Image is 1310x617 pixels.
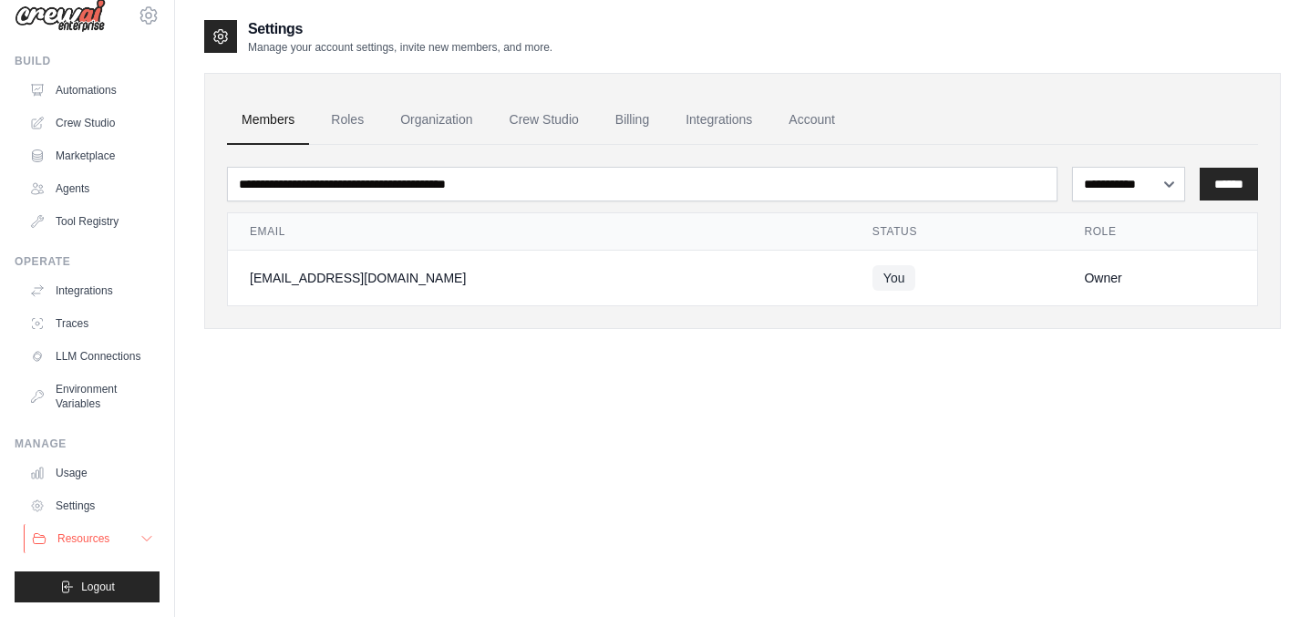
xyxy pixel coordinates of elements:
[872,265,916,291] span: You
[671,96,767,145] a: Integrations
[22,491,160,520] a: Settings
[22,309,160,338] a: Traces
[15,437,160,451] div: Manage
[15,571,160,602] button: Logout
[22,276,160,305] a: Integrations
[851,213,1063,251] th: Status
[22,174,160,203] a: Agents
[316,96,378,145] a: Roles
[250,269,829,287] div: [EMAIL_ADDRESS][DOMAIN_NAME]
[22,375,160,418] a: Environment Variables
[248,18,552,40] h2: Settings
[386,96,487,145] a: Organization
[22,76,160,105] a: Automations
[22,458,160,488] a: Usage
[601,96,664,145] a: Billing
[774,96,850,145] a: Account
[228,213,851,251] th: Email
[248,40,552,55] p: Manage your account settings, invite new members, and more.
[15,54,160,68] div: Build
[22,141,160,170] a: Marketplace
[22,207,160,236] a: Tool Registry
[22,342,160,371] a: LLM Connections
[227,96,309,145] a: Members
[1062,213,1257,251] th: Role
[57,531,109,546] span: Resources
[22,108,160,138] a: Crew Studio
[81,580,115,594] span: Logout
[495,96,593,145] a: Crew Studio
[24,524,161,553] button: Resources
[15,254,160,269] div: Operate
[1084,269,1235,287] div: Owner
